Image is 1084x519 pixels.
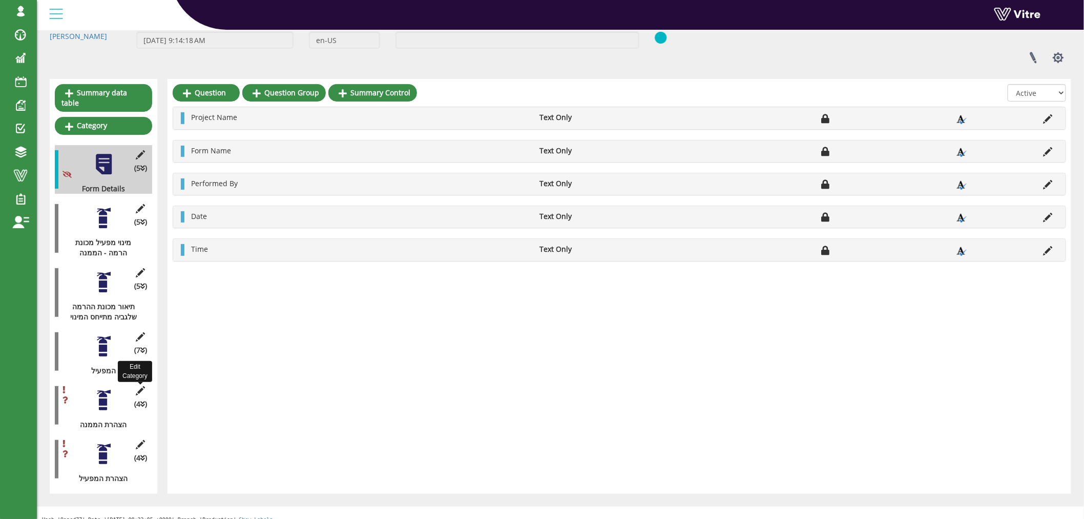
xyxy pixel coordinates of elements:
a: Category [55,117,152,134]
a: Summary Control [328,84,417,102]
a: Summary data table [55,84,152,112]
li: Text Only [535,146,665,156]
span: Project Name [191,112,237,122]
a: [PERSON_NAME] [50,31,107,41]
span: (5 ) [134,217,147,227]
div: הצהרת הממנה [55,420,144,430]
li: Text Only [535,178,665,189]
li: Text Only [535,244,665,254]
span: Form Name [191,146,231,155]
img: yes [655,31,667,44]
a: Question [173,84,240,102]
span: (4 ) [134,453,147,463]
div: הצהרת המפעיל [55,473,144,484]
span: (7 ) [134,345,147,355]
span: (5 ) [134,281,147,291]
div: Form Details [55,184,144,194]
li: Text Only [535,211,665,222]
div: המפעיל [55,366,144,376]
div: תיאור מכונת ההרמה שלגביה מתייחס המינוי [55,302,144,322]
div: Edit Category [118,361,152,382]
span: (5 ) [134,163,147,173]
span: (4 ) [134,399,147,409]
a: Question Group [242,84,326,102]
span: Date [191,211,207,221]
li: Text Only [535,112,665,123]
span: Time [191,244,208,254]
div: מינוי מפעיל מכונת הרמה - הממנה [55,237,144,258]
span: Performed By [191,178,238,188]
